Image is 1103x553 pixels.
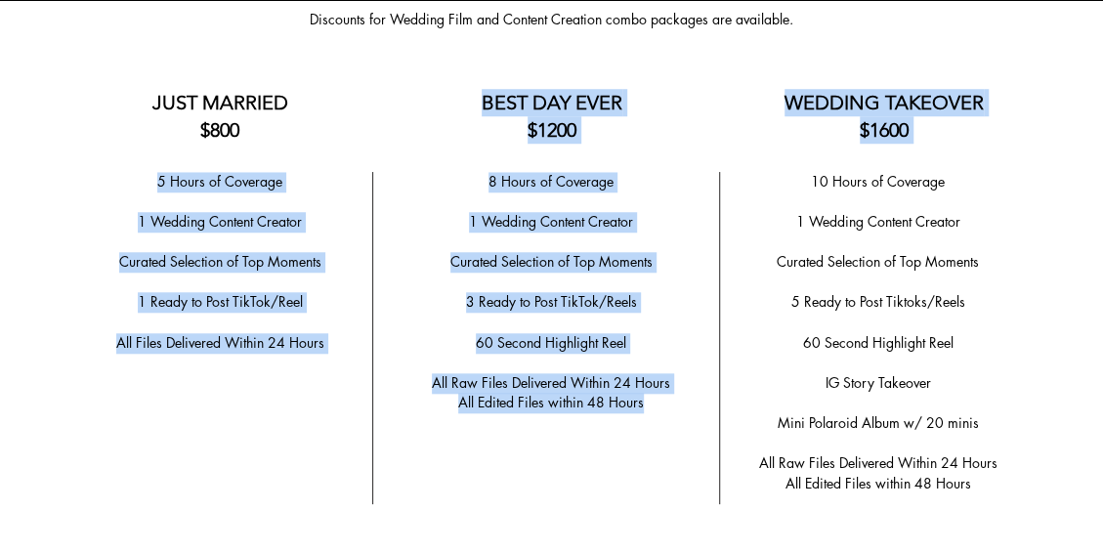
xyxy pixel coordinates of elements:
[157,172,282,191] span: 5 Hours of Coverage
[778,413,979,432] span: Mini Polaroid Album w/ 20 minis
[116,333,324,352] span: All Files Delivered Within 24 Hours
[476,333,626,352] span: 60 Second Highlight Reel
[469,212,633,231] span: 1 Wedding Content Creator
[310,10,793,28] span: Discounts for Wedding Film and Content Creation combo packages are available.
[482,91,622,142] span: BEST DAY EVER $1200
[138,212,302,231] span: 1 Wedding Content Creator
[152,91,288,114] span: JUST MARRIED
[450,252,653,271] span: ​Curated Selection of Top Moments
[785,474,971,492] span: All Edited Files within 48 Hours
[488,172,614,191] span: 8 Hours of Coverage
[796,212,960,231] span: 1 Wedding Content Creator
[458,393,644,411] span: All Edited Files within 48 Hours
[432,373,670,392] span: All Raw Files Delivered Within 24 Hours
[791,292,965,311] span: 5 Ready to Post Tiktoks/Reels
[811,172,945,191] span: 10 Hours of Coverage
[826,373,931,392] span: IG Story Takeover
[119,252,321,271] span: ​Curated Selection of Top Moments
[200,118,239,142] span: $800
[785,91,984,142] span: WEDDING TAKEOVER $1600
[777,252,979,271] span: Curated Selection of Top Moments
[466,292,637,311] span: 3 Ready to Post TikTok/Reels
[803,333,954,352] span: 60 Second Highlight Reel
[759,453,997,472] span: All Raw Files Delivered Within 24 Hours
[138,292,303,311] span: 1 Ready to Post TikTok/Reel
